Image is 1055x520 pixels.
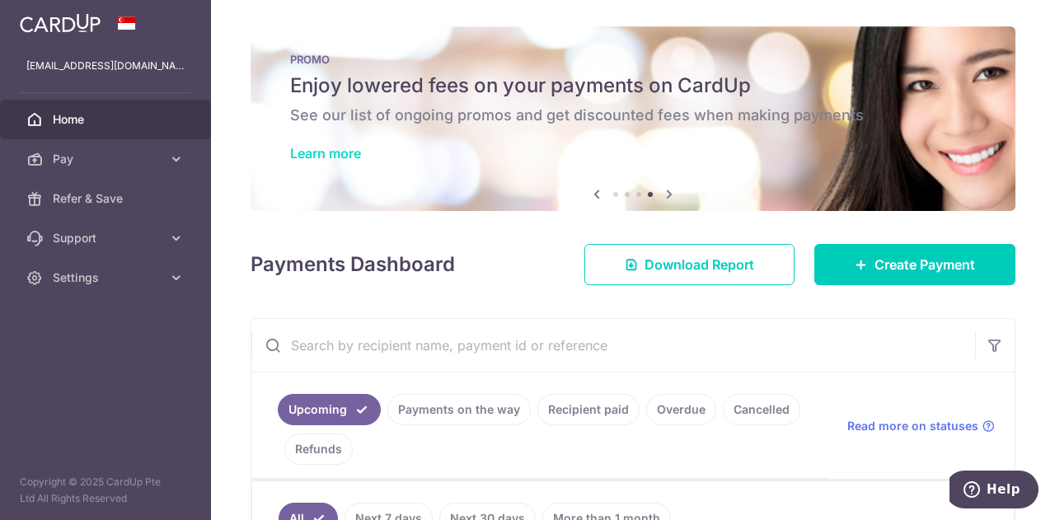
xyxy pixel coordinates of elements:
[53,111,162,128] span: Home
[278,394,381,425] a: Upcoming
[284,433,353,465] a: Refunds
[847,418,978,434] span: Read more on statuses
[53,190,162,207] span: Refer & Save
[290,53,976,66] p: PROMO
[874,255,975,274] span: Create Payment
[387,394,531,425] a: Payments on the way
[290,145,361,162] a: Learn more
[847,418,995,434] a: Read more on statuses
[53,151,162,167] span: Pay
[723,394,800,425] a: Cancelled
[251,319,975,372] input: Search by recipient name, payment id or reference
[26,58,185,74] p: [EMAIL_ADDRESS][DOMAIN_NAME]
[251,250,455,279] h4: Payments Dashboard
[251,26,1015,211] img: Latest Promos banner
[537,394,640,425] a: Recipient paid
[814,244,1015,285] a: Create Payment
[20,13,101,33] img: CardUp
[645,255,754,274] span: Download Report
[646,394,716,425] a: Overdue
[584,244,795,285] a: Download Report
[290,73,976,99] h5: Enjoy lowered fees on your payments on CardUp
[53,269,162,286] span: Settings
[949,471,1039,512] iframe: Opens a widget where you can find more information
[53,230,162,246] span: Support
[290,105,976,125] h6: See our list of ongoing promos and get discounted fees when making payments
